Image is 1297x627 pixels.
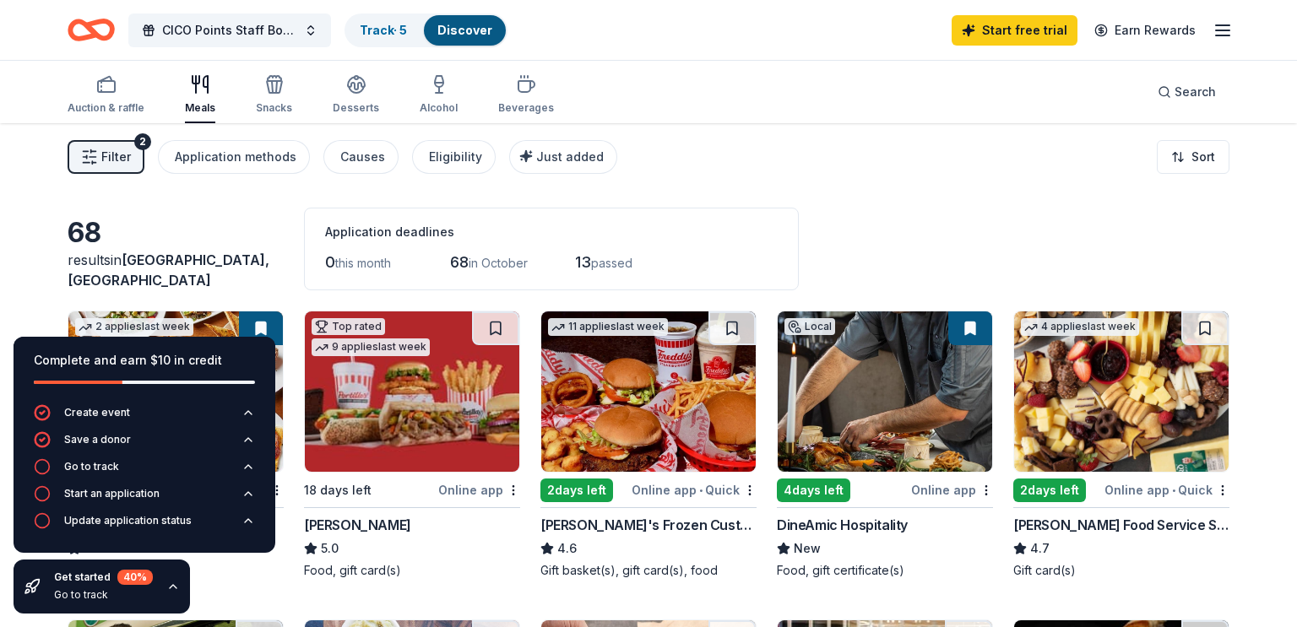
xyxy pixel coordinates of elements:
div: [PERSON_NAME]'s Frozen Custard & Steakburgers [540,515,757,535]
img: Image for Gordon Food Service Store [1014,311,1229,472]
button: Alcohol [420,68,458,123]
span: Search [1175,82,1216,102]
div: Snacks [256,101,292,115]
button: Desserts [333,68,379,123]
div: Start an application [64,487,160,500]
button: Meals [185,68,215,123]
span: New [794,538,821,559]
span: passed [591,256,632,270]
button: Auction & raffle [68,68,144,123]
span: 4.6 [557,538,577,559]
a: Image for DineAmic HospitalityLocal4days leftOnline appDineAmic HospitalityNewFood, gift certific... [777,311,993,579]
button: Eligibility [412,140,496,174]
a: Earn Rewards [1084,15,1206,46]
div: 9 applies last week [312,338,430,356]
div: Meals [185,101,215,115]
div: Go to track [54,588,153,602]
div: 4 applies last week [1021,318,1139,336]
div: 11 applies last week [548,318,668,336]
div: Online app [438,479,520,500]
div: [PERSON_NAME] Food Service Store [1013,515,1229,535]
a: Image for Gordon Food Service Store4 applieslast week2days leftOnline app•Quick[PERSON_NAME] Food... [1013,311,1229,579]
div: Beverages [498,101,554,115]
div: 18 days left [304,480,372,500]
span: 13 [575,253,591,271]
div: Top rated [312,318,385,335]
button: Snacks [256,68,292,123]
button: Causes [323,140,399,174]
div: Create event [64,406,130,419]
a: Image for Freddy's Frozen Custard & Steakburgers11 applieslast week2days leftOnline app•Quick[PER... [540,311,757,579]
div: Application methods [175,147,296,167]
a: Image for Portillo'sTop rated9 applieslast week18 days leftOnline app[PERSON_NAME]5.0Food, gift c... [304,311,520,579]
div: Save a donor [64,433,131,446]
div: Complete and earn $10 in credit [34,350,255,370]
div: Causes [340,147,385,167]
button: Just added [509,140,617,174]
div: Online app [911,479,993,500]
div: 2 applies last week [75,318,193,336]
img: Image for DineAmic Hospitality [778,311,992,472]
a: Start free trial [952,15,1077,46]
div: Desserts [333,101,379,115]
span: 68 [450,253,469,271]
button: Sort [1157,140,1229,174]
div: Food, gift certificate(s) [777,562,993,579]
span: Filter [101,147,131,167]
a: Image for Ala Carte Entertainment2 applieslast weekLocal4days leftOnline appAla Carte Entertainme... [68,311,284,579]
span: [GEOGRAPHIC_DATA], [GEOGRAPHIC_DATA] [68,251,269,289]
button: Search [1144,75,1229,109]
button: Beverages [498,68,554,123]
a: Home [68,10,115,50]
div: Gift card(s) [1013,562,1229,579]
div: results [68,250,284,290]
button: CICO Points Staff Booster [128,14,331,47]
span: • [1172,484,1175,497]
button: Track· 5Discover [345,14,507,47]
div: Update application status [64,514,192,527]
div: Gift basket(s), gift card(s), food [540,562,757,579]
span: this month [335,256,391,270]
span: in October [469,256,528,270]
span: • [699,484,703,497]
span: Just added [536,149,604,164]
div: 40 % [117,570,153,585]
img: Image for Portillo's [305,311,519,472]
button: Application methods [158,140,310,174]
span: CICO Points Staff Booster [162,20,297,41]
img: Image for Freddy's Frozen Custard & Steakburgers [541,311,756,472]
div: Get started [54,570,153,585]
span: 0 [325,253,335,271]
div: Application deadlines [325,222,778,242]
div: 68 [68,216,284,250]
span: Sort [1191,147,1215,167]
div: 2 [134,133,151,150]
div: Food, gift card(s) [304,562,520,579]
button: Save a donor [34,431,255,458]
div: 2 days left [1013,478,1086,502]
button: Update application status [34,512,255,539]
a: Track· 5 [360,23,407,37]
div: Go to track [64,460,119,473]
div: 2 days left [540,478,613,502]
button: Start an application [34,485,255,512]
span: 5.0 [321,538,339,559]
a: Discover [437,23,492,37]
div: Local [784,318,835,335]
div: DineAmic Hospitality [777,515,908,535]
div: Eligibility [429,147,482,167]
div: Auction & raffle [68,101,144,115]
div: Online app Quick [1104,479,1229,500]
button: Filter2 [68,140,144,174]
button: Create event [34,404,255,431]
div: 4 days left [777,478,850,502]
div: Alcohol [420,101,458,115]
div: Online app Quick [632,479,757,500]
span: 4.7 [1030,538,1050,559]
div: [PERSON_NAME] [304,515,411,535]
button: Go to track [34,458,255,485]
span: in [68,251,269,289]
